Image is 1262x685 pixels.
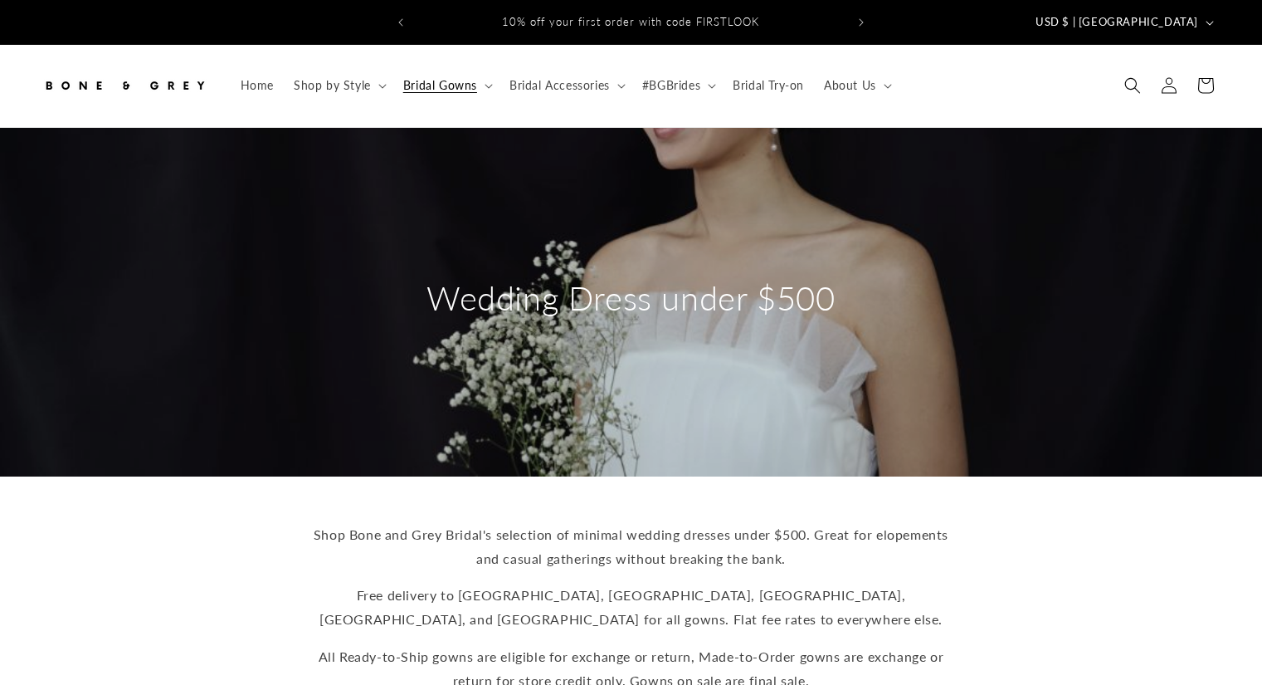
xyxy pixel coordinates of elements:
span: USD $ | [GEOGRAPHIC_DATA] [1035,14,1198,31]
img: Bone and Grey Bridal [41,67,207,104]
span: Shop by Style [294,78,371,93]
summary: Search [1114,67,1151,104]
span: Bridal Gowns [403,78,477,93]
p: Free delivery to [GEOGRAPHIC_DATA], [GEOGRAPHIC_DATA], [GEOGRAPHIC_DATA], [GEOGRAPHIC_DATA], and ... [308,584,955,632]
span: About Us [824,78,876,93]
h2: Wedding Dress under $500 [426,276,835,320]
span: Home [241,78,274,93]
p: Shop Bone and Grey Bridal's selection of minimal wedding dresses under $500. Great for elopements... [308,523,955,571]
span: Bridal Accessories [509,78,610,93]
button: Next announcement [843,7,880,38]
span: Bridal Try-on [733,78,804,93]
summary: #BGBrides [632,68,723,103]
span: 10% off your first order with code FIRSTLOOK [502,15,759,28]
summary: About Us [814,68,899,103]
button: Previous announcement [382,7,419,38]
button: USD $ | [GEOGRAPHIC_DATA] [1026,7,1221,38]
summary: Shop by Style [284,68,393,103]
a: Home [231,68,284,103]
a: Bone and Grey Bridal [36,61,214,110]
a: Bridal Try-on [723,68,814,103]
summary: Bridal Gowns [393,68,499,103]
span: #BGBrides [642,78,700,93]
summary: Bridal Accessories [499,68,632,103]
